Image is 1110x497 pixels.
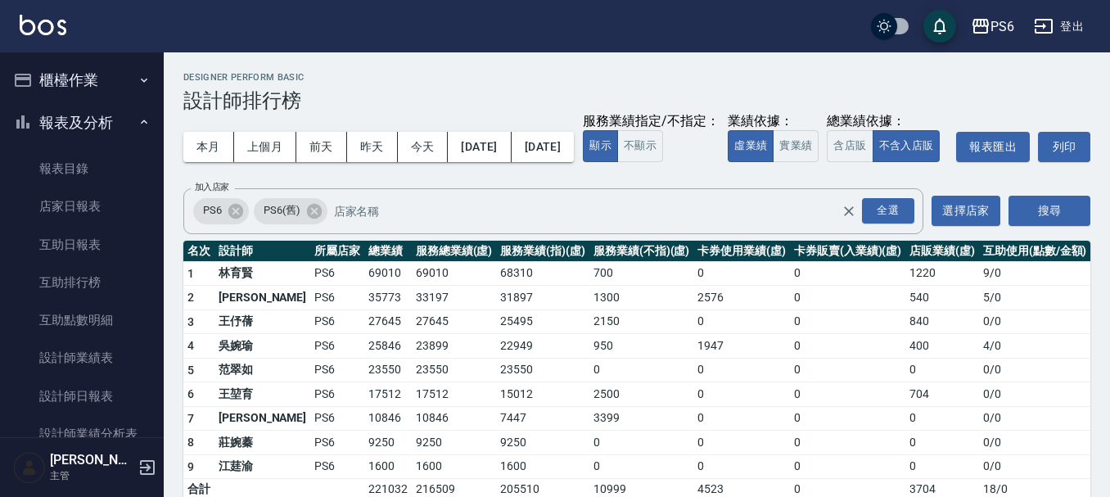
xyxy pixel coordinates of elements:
a: 報表目錄 [7,150,157,188]
td: 69010 [364,261,412,286]
td: 23550 [496,358,589,382]
td: 0 [790,286,905,310]
h3: 設計師排行榜 [183,89,1090,112]
td: 35773 [364,286,412,310]
button: 不顯示 [617,130,663,162]
td: 0 / 0 [979,309,1090,334]
td: 2150 [589,309,693,334]
input: 店家名稱 [330,197,870,225]
td: 0 [790,309,905,334]
a: 互助排行榜 [7,264,157,301]
td: PS6 [310,431,364,455]
td: PS6 [310,382,364,407]
td: 范翠如 [214,358,310,382]
button: [DATE] [448,132,511,162]
td: 22949 [496,334,589,359]
h5: [PERSON_NAME] [50,452,133,468]
td: 4 / 0 [979,334,1090,359]
td: 0 [693,309,790,334]
td: 1220 [905,261,979,286]
img: Logo [20,15,66,35]
td: 0 / 0 [979,382,1090,407]
a: 設計師日報表 [7,377,157,415]
button: 不含入店販 [873,130,941,162]
th: 店販業績(虛) [905,241,979,262]
td: PS6 [310,334,364,359]
td: 25495 [496,309,589,334]
td: 1947 [693,334,790,359]
span: 6 [187,387,194,400]
td: 莊婉蓁 [214,431,310,455]
span: 8 [187,436,194,449]
td: 10846 [364,406,412,431]
th: 名次 [183,241,214,262]
td: 0 / 0 [979,431,1090,455]
td: 25846 [364,334,412,359]
button: 選擇店家 [932,196,1000,226]
td: 0 [693,454,790,479]
td: 0 / 0 [979,358,1090,382]
button: save [923,10,956,43]
button: 列印 [1038,132,1090,162]
td: PS6 [310,358,364,382]
span: 9 [187,460,194,473]
td: 9250 [364,431,412,455]
td: 27645 [412,309,497,334]
button: Clear [837,200,860,223]
td: 3399 [589,406,693,431]
button: 實業績 [773,130,819,162]
td: PS6 [310,261,364,286]
button: 搜尋 [1008,196,1090,226]
button: PS6 [964,10,1021,43]
td: 林育賢 [214,261,310,286]
div: PS6 [193,198,249,224]
td: 700 [589,261,693,286]
td: 31897 [496,286,589,310]
td: 15012 [496,382,589,407]
span: 1 [187,267,194,280]
th: 所屬店家 [310,241,364,262]
td: [PERSON_NAME] [214,406,310,431]
td: 0 [790,406,905,431]
td: 0 [589,431,693,455]
td: 1600 [364,454,412,479]
td: 0 [790,334,905,359]
button: 虛業績 [728,130,774,162]
span: PS6 [193,202,232,219]
td: 王伃蒨 [214,309,310,334]
a: 互助點數明細 [7,301,157,339]
th: 服務業績(指)(虛) [496,241,589,262]
span: PS6(舊) [254,202,310,219]
button: 顯示 [583,130,618,162]
td: 9250 [496,431,589,455]
td: 0 [693,431,790,455]
td: 27645 [364,309,412,334]
td: 0 [905,431,979,455]
button: 報表匯出 [956,132,1030,162]
div: 總業績依據： [827,113,948,130]
span: 2 [187,291,194,304]
th: 服務業績(不指)(虛) [589,241,693,262]
td: 9250 [412,431,497,455]
td: 10846 [412,406,497,431]
td: 2500 [589,382,693,407]
div: 業績依據： [728,113,819,130]
button: 前天 [296,132,347,162]
td: 江莛渝 [214,454,310,479]
td: 0 [905,358,979,382]
button: 報表及分析 [7,102,157,144]
th: 總業績 [364,241,412,262]
p: 主管 [50,468,133,483]
td: 0 / 0 [979,454,1090,479]
span: 7 [187,412,194,425]
td: 540 [905,286,979,310]
th: 設計師 [214,241,310,262]
td: 950 [589,334,693,359]
button: 今天 [398,132,449,162]
td: 0 [693,261,790,286]
th: 服務總業績(虛) [412,241,497,262]
td: 0 [693,406,790,431]
a: 互助日報表 [7,226,157,264]
a: 設計師業績表 [7,339,157,377]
